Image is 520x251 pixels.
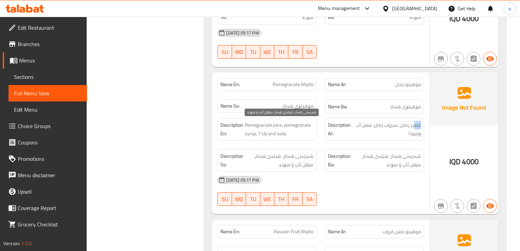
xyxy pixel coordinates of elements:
div: Menu-management [318,4,360,13]
button: FR [288,45,302,59]
span: Branches [18,40,82,48]
strong: Name En: [220,81,240,88]
strong: Name Ar: [328,81,346,88]
span: Pomegranate Mojito [273,81,314,88]
strong: Description Ba: [328,152,351,169]
div: [GEOGRAPHIC_DATA] [392,5,437,12]
span: Pomegranate juice, pomegranate syrup, 7 Up and soda [245,121,314,138]
span: SU [220,47,229,57]
span: Choice Groups [18,122,82,130]
span: FR [291,47,300,57]
span: Upsell [18,187,82,196]
span: موهيتو رمان [395,81,421,88]
span: 1.0.0 [21,239,32,248]
span: SA [305,194,314,204]
span: MO [235,47,243,57]
span: IQD [449,155,461,168]
span: Promotions [18,155,82,163]
button: FR [288,192,302,206]
button: Not branch specific item [434,199,448,213]
a: Full Menu View [9,85,87,101]
a: Promotions [3,151,87,167]
a: Coverage Report [3,200,87,216]
strong: Name Ba: [328,102,347,111]
strong: Name So: [220,102,240,110]
button: SU [217,45,232,59]
span: مۆهیتۆی هەنار [283,102,314,110]
a: Grocery Checklist [3,216,87,233]
span: Grocery Checklist [18,220,82,228]
button: Not has choices [467,52,480,66]
a: Branches [3,36,87,52]
span: Edit Restaurant [18,24,82,32]
button: SA [303,45,317,59]
button: WE [260,45,274,59]
button: Purchased item [450,52,464,66]
button: Available [483,199,497,213]
span: TH [277,47,286,57]
span: Coverage Report [18,204,82,212]
span: شەربەتی هەنار، شیلەی هەنار، سێڤن ئاپ و سۆدە [245,152,314,169]
a: Edit Restaurant [3,19,87,36]
button: Not branch specific item [434,52,448,66]
img: Ae5nvW7+0k+MAAAAAElFTkSuQmCC [430,72,498,126]
span: Version: [3,239,20,248]
button: SA [303,192,317,206]
span: عصیر رمان، سیروب رمان، سفن أب وصودا [354,121,421,138]
a: Coupons [3,134,87,151]
strong: Name Ar: [328,228,346,235]
a: Edit Menu [9,101,87,118]
a: Sections [9,69,87,85]
span: a [508,5,511,12]
button: MO [232,192,246,206]
button: WE [260,192,274,206]
strong: Description So: [220,152,243,169]
button: Not has choices [467,199,480,213]
span: 4000 [462,155,479,168]
strong: Description So: [220,5,250,22]
span: IQD [449,12,461,25]
a: Choice Groups [3,118,87,134]
span: موهيتو باشن فروت [382,228,421,235]
button: TU [246,45,260,59]
span: WE [263,47,272,57]
span: Menus [19,56,82,65]
span: Full Menu View [14,89,82,97]
span: شەربەتی هەنار، شیلەی هەنار، سێڤن ئاپ و سۆدە [352,152,421,169]
button: MO [232,45,246,59]
a: Menu disclaimer [3,167,87,183]
strong: Description Ba: [328,5,358,22]
span: [DATE] 05:17 PM [223,177,261,183]
button: TH [274,45,288,59]
span: TU [249,47,257,57]
span: مۆهیتۆی هەنار [390,102,421,111]
a: Upsell [3,183,87,200]
strong: Description En: [220,121,243,138]
span: FR [291,194,300,204]
button: SU [217,192,232,206]
a: Menus [3,52,87,69]
span: TH [277,194,286,204]
span: 4000 [462,12,479,25]
span: Sections [14,73,82,81]
button: Purchased item [450,199,464,213]
span: [DATE] 05:17 PM [223,30,261,36]
span: Coupons [18,138,82,147]
span: MO [235,194,243,204]
button: TH [274,192,288,206]
button: TU [246,192,260,206]
button: Available [483,52,497,66]
span: WE [263,194,272,204]
span: Edit Menu [14,106,82,114]
span: SU [220,194,229,204]
span: TU [249,194,257,204]
span: Passion Fruit Mojito [274,228,314,235]
span: Menu disclaimer [18,171,82,179]
span: SA [305,47,314,57]
strong: Description Ar: [328,121,353,138]
strong: Name En: [220,228,240,235]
